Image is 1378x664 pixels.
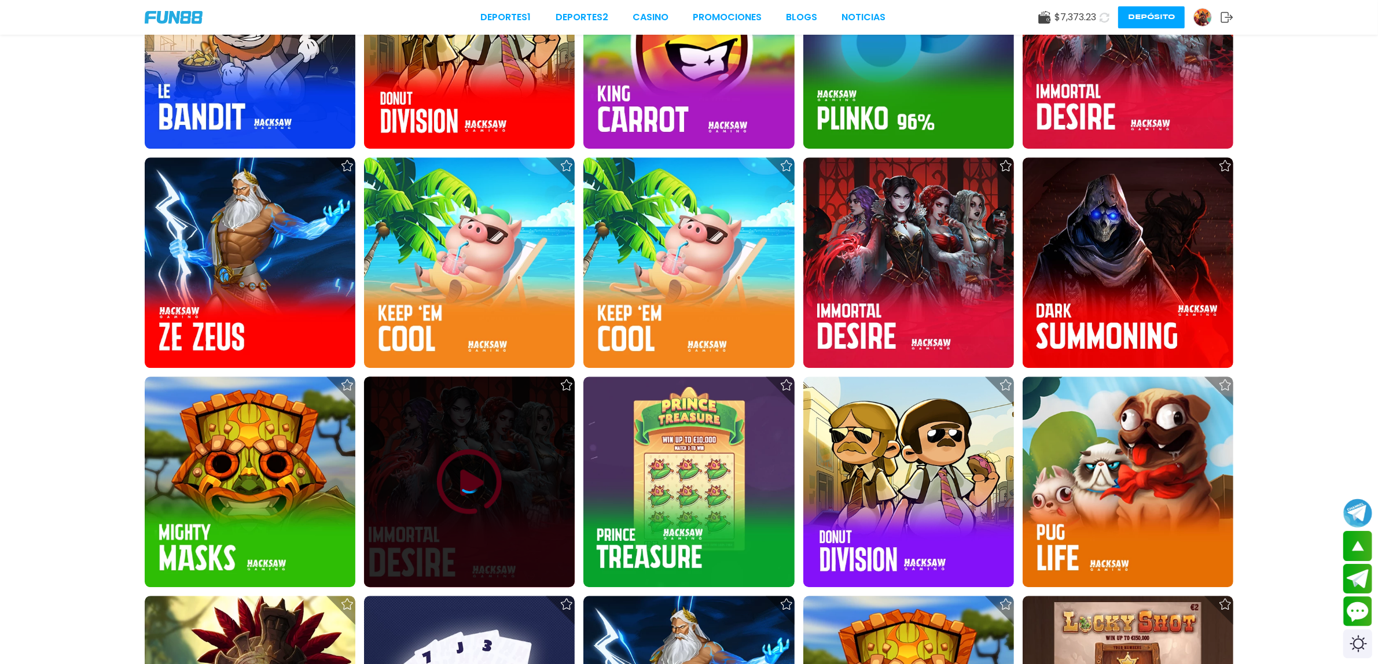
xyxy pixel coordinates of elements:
[1343,531,1372,561] button: scroll up
[842,10,885,24] a: NOTICIAS
[1023,157,1233,368] img: Dark Summoning 92%
[1343,629,1372,658] div: Switch theme
[145,377,355,587] img: Mighty Masks 94%
[556,10,608,24] a: Deportes2
[1193,8,1221,27] a: Avatar
[1343,596,1372,626] button: Contact customer service
[803,377,1014,587] img: DONUT DIVISION
[583,377,794,587] img: Prince Treasure
[633,10,668,24] a: CASINO
[1194,9,1211,26] img: Avatar
[145,157,355,368] img: Ze Zeus 96%
[1054,10,1096,24] span: $ 7,373.23
[364,157,575,368] img: Keep 'em Cool 88%
[786,10,817,24] a: BLOGS
[693,10,762,24] a: Promociones
[583,157,794,368] img: Keep 'em Cool 92%
[803,157,1014,368] img: Immortal Desire 92%
[481,10,531,24] a: Deportes1
[1343,498,1372,528] button: Join telegram channel
[1023,377,1233,587] img: Pug Life 88%
[1118,6,1185,28] button: Depósito
[1343,564,1372,594] button: Join telegram
[145,11,203,24] img: Company Logo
